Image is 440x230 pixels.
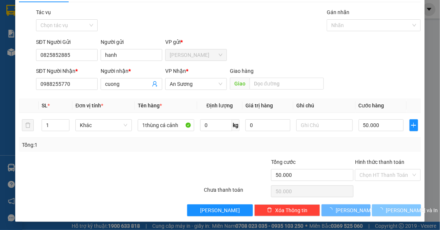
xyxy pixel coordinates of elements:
div: chú dũng [6,23,66,32]
span: Gửi: [6,6,18,14]
input: VD: Bàn, Ghế [138,119,194,131]
span: kg [232,119,239,131]
div: Người gửi [101,38,162,46]
span: Giao [230,78,250,90]
div: 0972096521 [71,24,131,35]
div: Người nhận [101,67,162,75]
div: SĐT Người Gửi [36,38,98,46]
button: deleteXóa Thông tin [254,204,320,216]
span: Định lượng [206,103,233,108]
div: SĐT Người Nhận [36,67,98,75]
span: VP Nhận [165,68,186,74]
span: Nhận: [71,7,89,15]
span: Giá trị hàng [245,103,273,108]
span: plus [410,122,417,128]
span: delete [267,207,272,213]
th: Ghi chú [293,98,356,113]
input: 0 [245,119,290,131]
button: plus [410,119,418,131]
button: [PERSON_NAME] và In [372,204,421,216]
label: Tác vụ [36,9,51,15]
div: An Sương [71,6,131,15]
span: Đơn vị tính [75,103,103,108]
input: Dọc đường [250,78,324,90]
span: Mỹ Hương [170,49,222,61]
label: Gán nhãn [327,9,349,15]
label: Hình thức thanh toán [355,159,404,165]
span: Giao hàng [230,68,254,74]
span: SL [42,103,48,108]
span: Xóa Thông tin [275,206,307,214]
span: Tên hàng [138,103,162,108]
span: loading [378,207,386,213]
div: 30.000 [6,47,67,56]
span: [PERSON_NAME] [336,206,375,214]
button: [PERSON_NAME] [187,204,253,216]
input: Ghi Chú [296,119,353,131]
div: VP gửi [165,38,227,46]
div: dung [71,15,131,24]
button: [PERSON_NAME] [322,204,371,216]
span: [PERSON_NAME] và In [386,206,438,214]
div: Tổng: 1 [22,141,170,149]
div: Chưa thanh toán [203,186,270,199]
span: user-add [152,81,158,87]
span: loading [327,207,336,213]
span: [PERSON_NAME] [200,206,240,214]
span: CR : [6,48,17,55]
span: Tổng cước [271,159,296,165]
div: 0918352126 [6,32,66,42]
span: Cước hàng [359,103,384,108]
div: [PERSON_NAME] [6,6,66,23]
span: An Sương [170,78,222,90]
button: delete [22,119,34,131]
span: Khác [80,120,127,131]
